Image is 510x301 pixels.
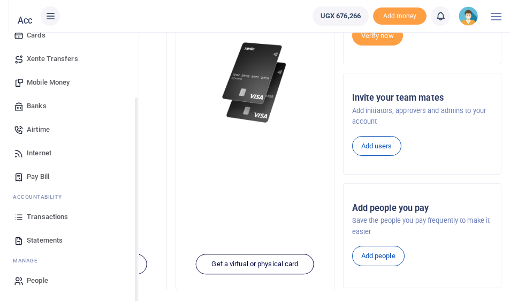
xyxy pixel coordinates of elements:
li: Wallet ballance [308,6,373,26]
span: anage [18,257,38,265]
a: UGX 676,266 [313,6,369,26]
a: Airtime [9,118,130,141]
a: Add users [352,136,401,156]
span: Banks [27,101,47,111]
img: xente-_physical_cards.png [220,37,290,128]
a: Add people [352,246,405,266]
a: Cards [9,24,130,47]
span: Mobile Money [27,77,70,88]
img: profile-user [459,6,478,26]
a: People [9,269,130,292]
li: Ac [9,189,130,205]
a: Verify now [352,26,403,46]
a: Add money [373,11,427,19]
span: Internet [27,148,51,159]
a: Add funds to your account [29,254,147,275]
a: Get a virtual or physical card [196,254,314,275]
span: Cards [27,30,45,41]
li: Toup your wallet [373,7,427,25]
p: Save the people you pay frequently to make it easier [352,215,492,237]
a: Internet [9,141,130,165]
h5: Invite your team mates [352,93,492,103]
a: Xente Transfers [9,47,130,71]
p: Add initiators, approvers and admins to your account [352,106,492,127]
span: Add money [373,7,427,25]
a: Banks [9,94,130,118]
span: Airtime [27,124,50,135]
a: Mobile Money [9,71,130,94]
a: Pay Bill [9,165,130,189]
span: Transactions [27,212,68,222]
a: Statements [9,229,130,252]
span: Pay Bill [27,171,49,182]
li: M [9,252,130,269]
span: UGX 676,266 [321,11,361,21]
span: countability [21,193,62,201]
span: People [27,275,48,286]
h5: Add people you pay [352,203,492,214]
span: Statements [27,235,63,246]
a: profile-user [459,6,482,26]
a: Transactions [9,205,130,229]
span: Xente Transfers [27,54,78,64]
